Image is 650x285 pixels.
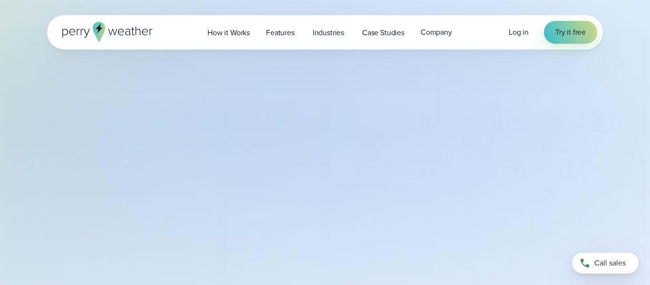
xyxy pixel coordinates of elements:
[354,23,413,42] a: Case Studies
[421,27,452,38] span: Company
[572,253,639,274] a: Call sales
[362,27,404,39] span: Case Studies
[509,27,529,38] a: Log in
[594,257,626,269] span: Call sales
[313,27,344,39] span: Industries
[555,27,586,38] span: Try it free
[544,21,597,44] a: Try it free
[266,27,295,39] span: Features
[199,23,258,42] a: How it Works
[207,27,250,39] span: How it Works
